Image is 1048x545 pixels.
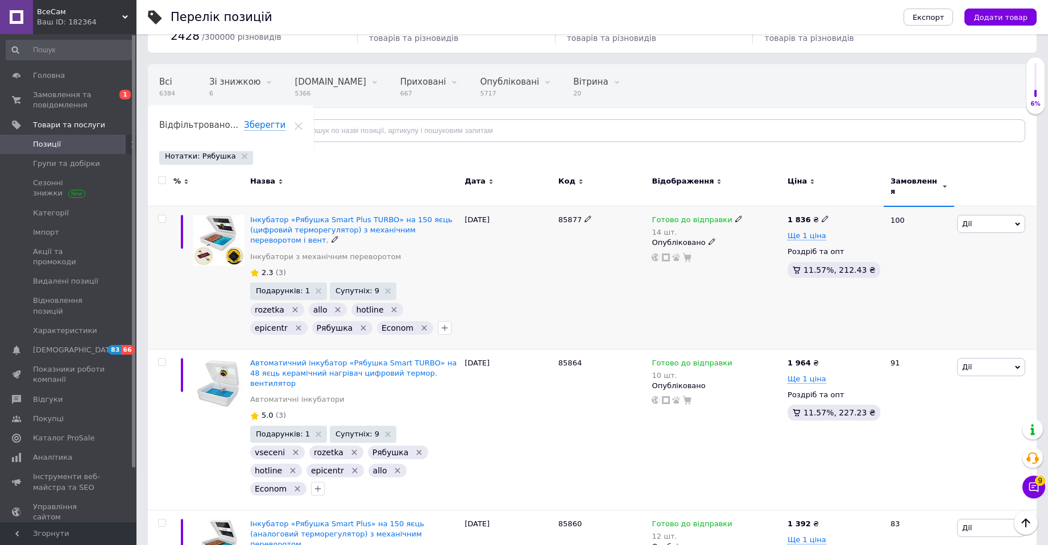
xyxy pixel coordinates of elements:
span: Дата [465,176,486,186]
span: 2.3 [262,268,274,277]
span: allo [313,305,328,314]
span: Готово до відправки [652,519,732,531]
span: Покупці [33,414,64,424]
span: hotline [255,466,282,475]
a: Автоматичні інкубатори [250,394,345,405]
span: Імпорт [33,227,59,238]
span: Категорії [33,208,69,218]
span: Показники роботи компанії [33,364,105,385]
span: Вітрина [573,77,608,87]
span: Опубліковані [480,77,539,87]
span: Дії [962,219,972,228]
span: Відфільтровано... [159,120,238,130]
span: Дії [962,523,972,532]
span: Ще 1 ціна [788,231,826,240]
div: 12 шт. [652,532,732,540]
button: Наверх [1014,511,1038,535]
div: ₴ [788,519,819,529]
span: Дії [962,363,972,371]
input: Пошук [6,40,134,60]
svg: Видалити мітку [415,448,424,457]
span: 85860 [558,519,582,528]
span: Приховані [400,77,446,87]
div: 14 шт. [652,228,742,236]
span: Характеристики [33,326,97,336]
input: Пошук по назві позиції, артикулу і пошуковим запитам [287,119,1025,142]
div: [DATE] [462,349,556,510]
span: 1 [119,90,131,99]
span: allo [373,466,387,475]
span: Econom [255,484,287,493]
span: Групи та добірки [33,159,100,169]
span: 5366 [295,89,366,98]
span: товарів та різновидів [764,34,854,43]
span: Econom [382,323,413,332]
span: vseceni [255,448,285,457]
span: ВсеСам [37,7,122,17]
span: Аналітика [33,452,72,463]
span: Ще 1 ціна [788,535,826,544]
span: Головна [33,70,65,81]
a: Автоматичний інкубатор «Рябушка Smart TURBO» на 48 яєць керамічний нагрівач цифровий термор. вент... [250,359,457,388]
span: 5717 [480,89,539,98]
span: Додати товар [974,13,1028,22]
span: Експорт [913,13,945,22]
span: Товари та послуги [33,120,105,130]
span: 83 [108,345,121,355]
b: 1 964 [788,359,811,367]
span: rozetka [314,448,343,457]
span: Інструменти веб-майстра та SEO [33,472,105,492]
span: товарів та різновидів [567,34,656,43]
span: epicentr [311,466,344,475]
button: Чат з покупцем9 [1022,476,1045,498]
svg: Видалити мітку [390,305,399,314]
span: rozetka [255,305,284,314]
a: Інкубатори з механічним переворотом [250,252,401,262]
span: Видалені позиції [33,276,98,286]
span: Подарунків: 1 [256,430,310,438]
svg: Видалити мітку [359,323,368,332]
svg: Видалити мітку [420,323,429,332]
span: [DOMAIN_NAME] [295,77,366,87]
div: Роздріб та опт [788,247,881,257]
span: Нотатки: Рябушка [165,151,236,161]
svg: Видалити мітку [288,466,297,475]
span: Акції та промокоди [33,247,105,267]
span: 20 [573,89,608,98]
svg: Видалити мітку [350,448,359,457]
span: Зі знижкою [209,77,260,87]
span: 9 [1035,476,1045,486]
span: 66 [121,345,134,355]
span: 11.57%, 212.43 ₴ [803,265,876,274]
span: Готово до відправки [652,215,732,227]
span: 5.0 [262,411,274,419]
b: 1 836 [788,215,811,224]
span: Замовлення та повідомлення [33,90,105,110]
svg: Видалити мітку [291,305,300,314]
span: Позиції [33,139,61,149]
span: / 300000 різновидів [202,32,281,41]
div: Опубліковано [652,381,782,391]
span: 85877 [558,215,582,224]
a: Інкубатор «Рябушка Smart Plus TURBO» на 150 яєць (цифровий терморегулятор) з механічним переворот... [250,215,453,244]
span: % [173,176,181,186]
div: ₴ [788,215,829,225]
button: Додати товар [964,9,1037,26]
span: Відображення [652,176,714,186]
span: epicentr [255,323,288,332]
svg: Видалити мітку [333,305,342,314]
span: Супутніх: 9 [335,287,379,294]
span: Ще 1 ціна [788,375,826,384]
span: Готово до відправки [652,359,732,371]
span: Замовлення [890,176,939,197]
span: Відгуки [33,394,63,405]
span: Код [558,176,575,186]
div: [DATE] [462,206,556,350]
span: Назва [250,176,275,186]
svg: Видалити мітку [350,466,359,475]
img: Инкубатор «Рябушка Smart Plus TURBO» на 150 яиц (цифровой терморегулятор) с механическим переворо... [193,215,245,266]
b: 1 392 [788,519,811,528]
div: 6% [1026,100,1045,108]
div: ₴ [788,358,819,368]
